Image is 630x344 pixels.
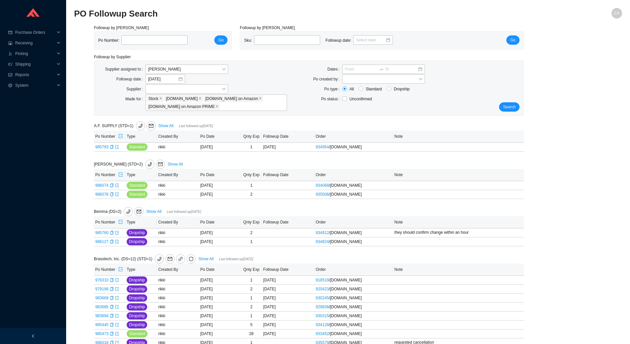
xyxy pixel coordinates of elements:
button: Dropship [127,294,147,302]
td: 1 [241,276,262,285]
span: [PERSON_NAME] (STD=2) [94,162,166,167]
td: 1 [241,294,262,303]
td: 28 [241,329,262,338]
span: export [115,314,119,318]
span: A.F. SUPPLY (STD=1) [94,123,157,128]
td: [DATE] [199,181,241,190]
span: copy [110,183,114,187]
a: export [115,145,119,149]
span: Dropship [391,86,412,92]
span: Search [503,104,516,110]
span: Picking [15,48,55,59]
th: Order [315,264,393,276]
td: / [DOMAIN_NAME] [315,237,393,246]
span: All [347,86,357,92]
label: Supplier: [126,84,145,94]
td: / [DOMAIN_NAME] [315,190,393,199]
td: / [DOMAIN_NAME] [315,312,393,320]
span: CA [614,8,620,19]
td: / [DOMAIN_NAME] [315,228,393,237]
td: [DATE] [199,294,241,303]
span: copy [110,145,114,149]
button: phone [145,160,154,169]
td: 1 [241,312,262,320]
a: export [115,305,119,309]
button: Search [499,102,520,112]
span: Dropship [129,313,145,319]
div: [DATE] [263,321,313,328]
td: / [DOMAIN_NAME] [315,276,393,285]
th: Qnty Exp [241,264,262,276]
td: rikki [157,294,199,303]
a: export [115,278,119,282]
a: 934954 [316,145,329,149]
div: [DATE] [263,313,313,319]
span: Dropship [129,295,145,301]
span: close [159,97,162,101]
span: export [118,172,123,177]
span: fund [8,73,13,77]
a: 985445 [95,322,108,327]
td: rikki [157,312,199,320]
div: [DATE] [263,286,313,292]
a: 930315 [316,314,329,318]
button: mail [147,121,156,130]
span: copy [110,323,114,327]
span: Brasstech, Inc. (DS=12) (STD=1) [94,257,197,261]
span: copy [110,332,114,336]
span: phone [155,257,164,261]
a: 935506 [316,192,329,197]
span: copy [110,287,114,291]
td: rikki [157,329,199,338]
span: [DOMAIN_NAME] [166,96,198,102]
td: [DATE] [199,237,241,246]
span: Standard [129,182,145,189]
th: Followup Date [262,130,315,143]
div: Copy [110,229,114,236]
td: rikki [157,303,199,312]
button: Dropship [127,303,147,311]
span: export [115,231,119,235]
a: 985473 [95,331,108,336]
span: Dropship [129,277,145,283]
span: Dropship [129,286,145,292]
button: Dropship [127,276,147,284]
span: mail [135,209,143,214]
button: Dropship [127,229,147,236]
span: copy [110,314,114,318]
span: copy [110,278,114,282]
td: rikki [157,228,199,237]
span: Dropship [129,321,145,328]
button: mail [165,254,175,264]
a: 986078 [95,192,108,197]
span: [DOMAIN_NAME] on Amazon PRIME [148,104,215,110]
div: Copy [110,277,114,283]
input: From [345,66,378,73]
div: Copy [110,182,114,189]
th: Po Date [199,130,241,143]
span: export [118,134,123,139]
span: export [115,287,119,291]
span: swap-right [379,67,384,72]
td: [DATE] [199,303,241,312]
button: Standard [127,182,147,189]
a: 978310 [95,278,108,282]
button: phone [124,207,133,216]
th: Created By [157,130,199,143]
th: Note [393,216,524,228]
a: 930245 [316,296,329,300]
span: copy [110,231,114,235]
div: Sku: Followup date: [244,35,398,45]
button: Standard [127,143,147,151]
button: Dropship [127,321,147,328]
a: Show All [198,257,214,261]
div: Copy [110,304,114,310]
th: Po Date [199,169,241,181]
a: 985793 [95,145,108,149]
button: export [118,132,123,141]
th: Created By [157,169,199,181]
td: 2 [241,285,262,294]
span: copy [110,240,114,244]
span: export [118,267,123,272]
td: [DATE] [199,312,241,320]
